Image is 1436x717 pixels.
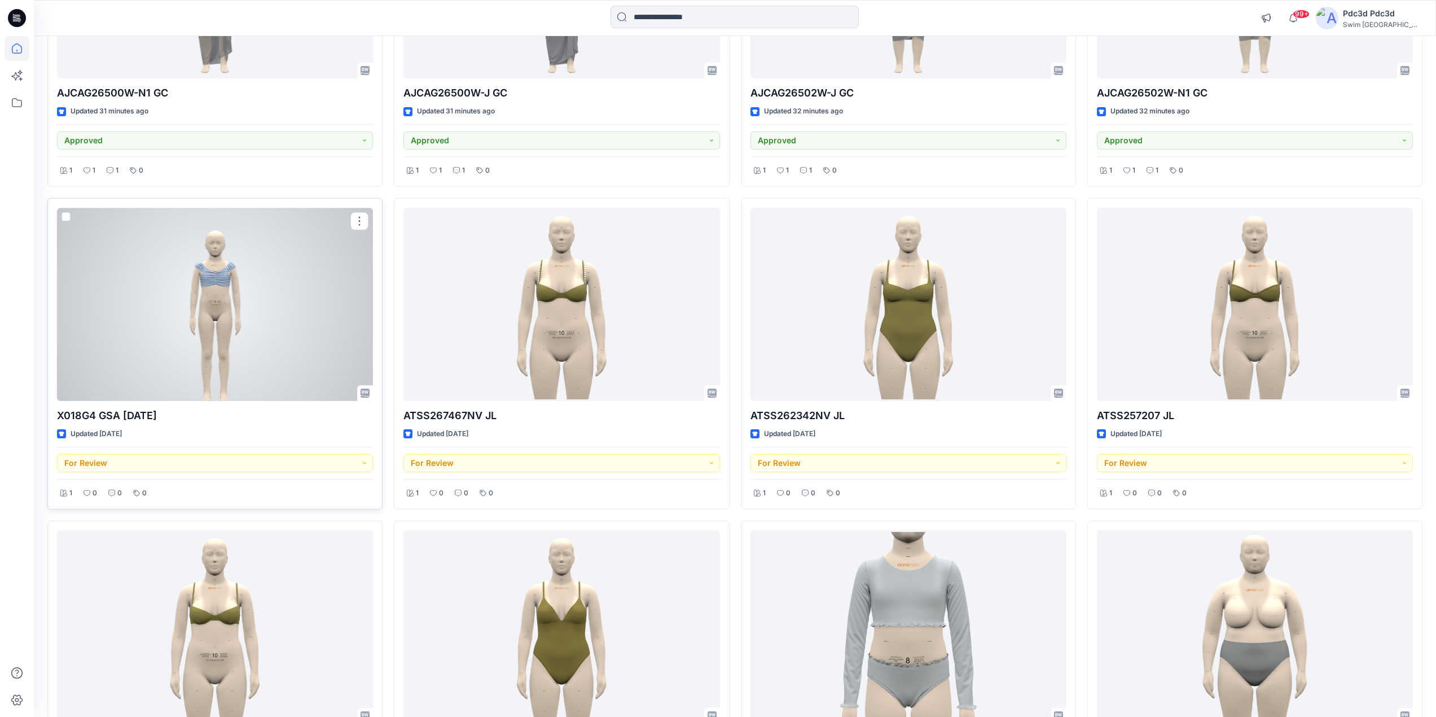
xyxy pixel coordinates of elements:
[489,487,493,499] p: 0
[462,165,465,177] p: 1
[832,165,837,177] p: 0
[1157,487,1162,499] p: 0
[811,487,815,499] p: 0
[764,105,843,117] p: Updated 32 minutes ago
[403,408,719,424] p: ATSS267467NV JL
[69,487,72,499] p: 1
[416,165,419,177] p: 1
[71,428,122,440] p: Updated [DATE]
[1109,165,1112,177] p: 1
[142,487,147,499] p: 0
[786,165,789,177] p: 1
[750,208,1066,401] a: ATSS262342NV JL
[417,105,495,117] p: Updated 31 minutes ago
[1343,20,1422,29] div: Swim [GEOGRAPHIC_DATA]
[1097,408,1413,424] p: ATSS257207 JL
[763,487,766,499] p: 1
[1179,165,1183,177] p: 0
[1343,7,1422,20] div: Pdc3d Pdc3d
[1293,10,1310,19] span: 99+
[93,165,95,177] p: 1
[1110,428,1162,440] p: Updated [DATE]
[786,487,791,499] p: 0
[1097,85,1413,101] p: AJCAG26502W-N1 GC
[485,165,490,177] p: 0
[1110,105,1189,117] p: Updated 32 minutes ago
[139,165,143,177] p: 0
[57,208,373,401] a: X018G4 GSA 2025.8.29
[57,408,373,424] p: X018G4 GSA [DATE]
[1316,7,1338,29] img: avatar
[1156,165,1158,177] p: 1
[439,487,443,499] p: 0
[809,165,812,177] p: 1
[764,428,815,440] p: Updated [DATE]
[1182,487,1187,499] p: 0
[464,487,468,499] p: 0
[417,428,468,440] p: Updated [DATE]
[750,85,1066,101] p: AJCAG26502W-J GC
[69,165,72,177] p: 1
[836,487,840,499] p: 0
[416,487,419,499] p: 1
[1109,487,1112,499] p: 1
[116,165,118,177] p: 1
[403,85,719,101] p: AJCAG26500W-J GC
[750,408,1066,424] p: ATSS262342NV JL
[57,85,373,101] p: AJCAG26500W-N1 GC
[1132,487,1137,499] p: 0
[403,208,719,401] a: ATSS267467NV JL
[439,165,442,177] p: 1
[763,165,766,177] p: 1
[117,487,122,499] p: 0
[93,487,97,499] p: 0
[1132,165,1135,177] p: 1
[1097,208,1413,401] a: ATSS257207 JL
[71,105,148,117] p: Updated 31 minutes ago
